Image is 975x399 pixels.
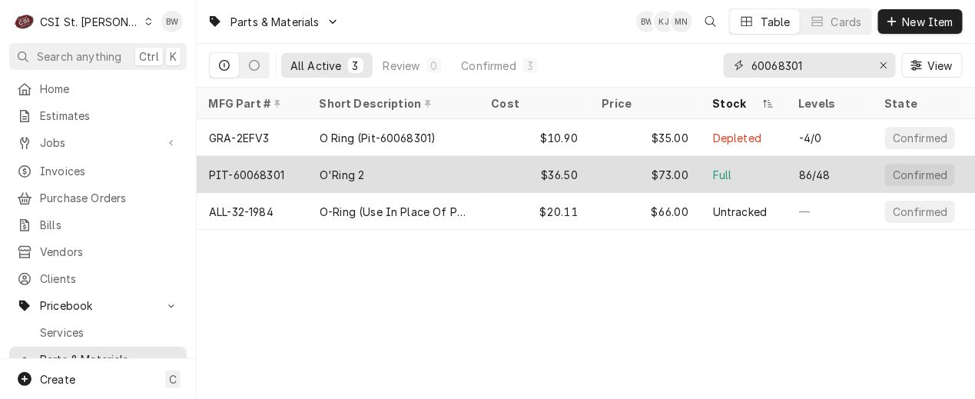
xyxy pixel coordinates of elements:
div: Confirmed [891,167,949,183]
div: Confirmed [891,130,949,146]
input: Keyword search [751,53,867,78]
div: Ken Jiricek's Avatar [654,11,675,32]
span: Vendors [40,244,179,260]
div: GRA-2EFV3 [209,130,269,146]
span: Create [40,373,75,386]
span: K [170,48,177,65]
div: BW [161,11,183,32]
span: Clients [40,271,179,287]
div: MFG Part # [209,95,292,111]
span: View [924,58,956,74]
div: Full [713,167,732,183]
span: New Item [900,14,957,30]
div: $66.00 [590,193,701,230]
span: Invoices [40,163,179,179]
div: Confirmed [462,58,516,74]
div: $36.50 [479,156,590,193]
div: -4/0 [799,130,822,146]
div: 3 [526,58,535,74]
a: Go to Jobs [9,130,187,155]
button: Erase input [871,53,896,78]
span: Home [40,81,179,97]
div: $10.90 [479,119,590,156]
a: Parts & Materials [9,347,187,372]
a: Vendors [9,239,187,264]
div: State [885,95,956,111]
span: Pricebook [40,298,156,314]
div: — [787,193,873,230]
div: C [14,11,35,32]
div: ALL-32-1984 [209,204,274,220]
button: Open search [698,9,723,34]
div: PIT-60068301 [209,167,284,183]
div: $20.11 [479,193,590,230]
div: MN [671,11,692,32]
a: Invoices [9,158,187,184]
a: Estimates [9,103,187,128]
a: Clients [9,266,187,291]
div: Stock [713,95,759,111]
div: BW [636,11,658,32]
span: Ctrl [139,48,159,65]
span: Parts & Materials [230,14,320,30]
a: Go to Pricebook [9,293,187,318]
div: KJ [654,11,675,32]
div: Short Description [320,95,464,111]
button: View [902,53,963,78]
div: Brad Wicks's Avatar [161,11,183,32]
div: Levels [799,95,857,111]
div: 0 [429,58,439,74]
div: Price [602,95,685,111]
a: Go to Parts & Materials [201,9,346,35]
div: $35.00 [590,119,701,156]
div: CSI St. Louis's Avatar [14,11,35,32]
span: Search anything [37,48,121,65]
div: Depleted [713,130,761,146]
button: New Item [878,9,963,34]
a: Services [9,320,187,345]
span: Jobs [40,135,156,151]
div: O-Ring (Use In Place Of Pitco 60068301) [320,204,467,220]
a: Purchase Orders [9,185,187,211]
div: Brad Wicks's Avatar [636,11,658,32]
div: CSI St. [PERSON_NAME] [40,14,140,30]
span: Bills [40,217,179,233]
div: Melissa Nehls's Avatar [671,11,692,32]
span: C [169,371,177,387]
div: O'Ring 2 [320,167,364,183]
div: Cost [492,95,575,111]
div: O Ring (Pit-60068301) [320,130,436,146]
div: 3 [351,58,360,74]
span: Services [40,324,179,341]
div: 86/48 [799,167,831,183]
div: $73.00 [590,156,701,193]
a: Home [9,76,187,101]
a: Bills [9,212,187,238]
div: Table [761,14,791,30]
div: Confirmed [891,204,949,220]
span: Parts & Materials [40,351,179,367]
span: Purchase Orders [40,190,179,206]
div: Cards [831,14,862,30]
button: Search anythingCtrlK [9,43,187,70]
div: Untracked [713,204,767,220]
span: Estimates [40,108,179,124]
div: Review [383,58,420,74]
div: All Active [290,58,342,74]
